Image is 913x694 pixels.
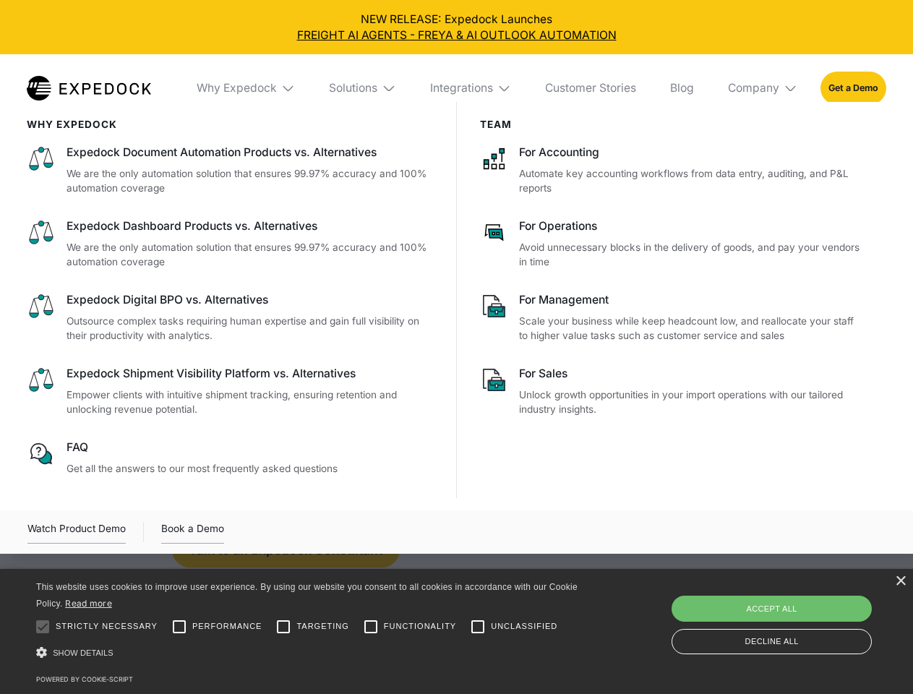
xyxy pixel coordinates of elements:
p: Scale your business while keep headcount low, and reallocate your staff to higher value tasks suc... [519,314,863,343]
span: Performance [192,620,262,633]
div: Solutions [318,54,408,122]
a: For OperationsAvoid unnecessary blocks in the delivery of goods, and pay your vendors in time [480,218,864,270]
p: Outsource complex tasks requiring human expertise and gain full visibility on their productivity ... [67,314,434,343]
div: Integrations [430,81,493,95]
a: Read more [65,598,112,609]
span: Unclassified [491,620,557,633]
p: Automate key accounting workflows from data entry, auditing, and P&L reports [519,166,863,196]
div: For Management [519,292,863,308]
div: WHy Expedock [27,119,434,130]
div: For Accounting [519,145,863,160]
a: Get a Demo [820,72,886,104]
a: For ManagementScale your business while keep headcount low, and reallocate your staff to higher v... [480,292,864,343]
a: Powered by cookie-script [36,675,133,683]
a: Expedock Dashboard Products vs. AlternativesWe are the only automation solution that ensures 99.9... [27,218,434,270]
a: open lightbox [27,520,126,544]
a: Expedock Shipment Visibility Platform vs. AlternativesEmpower clients with intuitive shipment tra... [27,366,434,417]
div: Why Expedock [185,54,307,122]
div: For Operations [519,218,863,234]
div: For Sales [519,366,863,382]
div: Show details [36,643,583,663]
a: For SalesUnlock growth opportunities in your import operations with our tailored industry insights. [480,366,864,417]
p: Avoid unnecessary blocks in the delivery of goods, and pay your vendors in time [519,240,863,270]
a: Book a Demo [161,520,224,544]
a: Expedock Digital BPO vs. AlternativesOutsource complex tasks requiring human expertise and gain f... [27,292,434,343]
a: Customer Stories [533,54,647,122]
div: Expedock Digital BPO vs. Alternatives [67,292,434,308]
iframe: Chat Widget [672,538,913,694]
div: Expedock Document Automation Products vs. Alternatives [67,145,434,160]
a: Blog [659,54,705,122]
div: Company [716,54,809,122]
a: FREIGHT AI AGENTS - FREYA & AI OUTLOOK AUTOMATION [12,27,902,43]
p: We are the only automation solution that ensures 99.97% accuracy and 100% automation coverage [67,166,434,196]
p: Get all the answers to our most frequently asked questions [67,461,434,476]
p: Empower clients with intuitive shipment tracking, ensuring retention and unlocking revenue potent... [67,387,434,417]
div: Solutions [329,81,377,95]
div: NEW RELEASE: Expedock Launches [12,12,902,43]
p: Unlock growth opportunities in your import operations with our tailored industry insights. [519,387,863,417]
p: We are the only automation solution that ensures 99.97% accuracy and 100% automation coverage [67,240,434,270]
span: This website uses cookies to improve user experience. By using our website you consent to all coo... [36,582,578,609]
div: Watch Product Demo [27,520,126,544]
div: Expedock Shipment Visibility Platform vs. Alternatives [67,366,434,382]
div: Why Expedock [197,81,277,95]
div: Team [480,119,864,130]
span: Targeting [296,620,348,633]
div: Integrations [419,54,523,122]
div: Expedock Dashboard Products vs. Alternatives [67,218,434,234]
a: Expedock Document Automation Products vs. AlternativesWe are the only automation solution that en... [27,145,434,196]
a: FAQGet all the answers to our most frequently asked questions [27,440,434,476]
div: Company [728,81,779,95]
span: Functionality [384,620,456,633]
span: Show details [53,648,113,657]
a: For AccountingAutomate key accounting workflows from data entry, auditing, and P&L reports [480,145,864,196]
div: FAQ [67,440,434,455]
span: Strictly necessary [56,620,158,633]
